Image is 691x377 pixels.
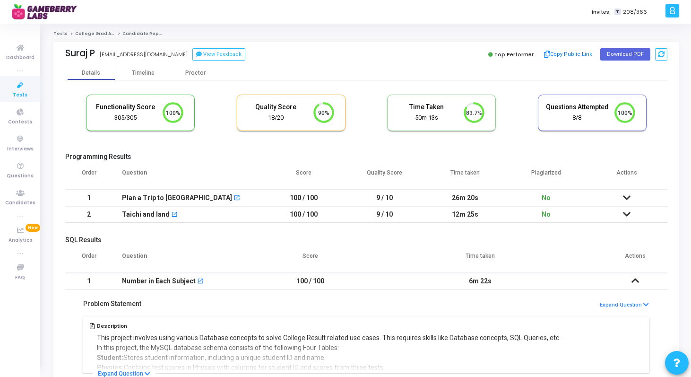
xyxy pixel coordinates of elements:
[344,206,425,223] td: 9 / 10
[263,273,358,289] td: 100 / 100
[542,194,551,202] span: No
[494,51,534,58] span: Top Performer
[425,206,506,223] td: 12m 25s
[122,190,232,206] div: Plan a Trip to [GEOGRAPHIC_DATA]
[94,114,157,123] div: 305/305
[65,236,667,244] h5: SQL Results
[344,163,425,190] th: Quality Score
[263,206,344,223] td: 100 / 100
[53,31,68,36] a: Tests
[614,9,621,16] span: T
[623,8,647,16] span: 208/366
[603,246,667,273] th: Actions
[94,103,157,111] h5: Functionality Score
[344,190,425,206] td: 9 / 10
[12,2,83,21] img: logo
[65,163,112,190] th: Order
[425,163,506,190] th: Time taken
[506,163,587,190] th: Plagiarized
[425,190,506,206] td: 26m 20s
[83,300,141,308] h5: Problem Statement
[192,48,245,61] button: View Feedback
[8,118,32,126] span: Contests
[545,114,609,123] div: 8/8
[233,195,240,202] mat-icon: open_in_new
[75,31,151,36] a: College Grad Assessment - PES
[100,51,188,59] div: [EMAIL_ADDRESS][DOMAIN_NAME]
[9,237,32,245] span: Analytics
[395,103,458,111] h5: Time Taken
[599,301,649,310] button: Expand Question
[545,103,609,111] h5: Questions Attempted
[112,163,263,190] th: Question
[65,48,95,59] div: Suraj P
[358,273,603,289] td: 6m 22s
[171,212,178,219] mat-icon: open_in_new
[122,273,196,289] div: Number in Each Subject
[65,246,112,273] th: Order
[263,246,358,273] th: Score
[169,70,221,77] div: Proctor
[6,54,35,62] span: Dashboard
[97,323,643,329] h5: Description
[122,207,170,222] div: Taichi and land
[263,190,344,206] td: 100 / 100
[587,163,667,190] th: Actions
[26,224,40,232] span: New
[5,199,35,207] span: Candidates
[82,70,100,77] div: Details
[53,31,679,37] nav: breadcrumb
[592,8,611,16] label: Invites:
[358,246,603,273] th: Time taken
[122,31,166,36] span: Candidate Report
[112,246,263,273] th: Question
[263,163,344,190] th: Score
[7,145,34,153] span: Interviews
[7,172,34,180] span: Questions
[244,103,308,111] h5: Quality Score
[65,190,112,206] td: 1
[244,114,308,123] div: 18/20
[541,47,596,61] button: Copy Public Link
[15,274,25,282] span: FAQ
[600,48,650,61] button: Download PDF
[65,206,112,223] td: 2
[395,114,458,123] div: 50m 13s
[542,210,551,218] span: No
[65,273,112,289] td: 1
[132,70,155,77] div: Timeline
[65,153,667,161] h5: Programming Results
[13,91,27,99] span: Tests
[197,279,204,285] mat-icon: open_in_new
